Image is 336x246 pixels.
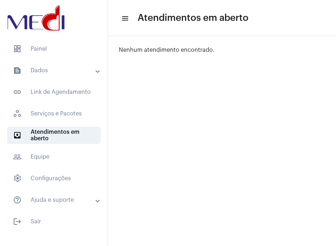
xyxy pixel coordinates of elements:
mat-expansion-panel-header: sidenav iconDados [4,62,108,79]
span: Nenhum atendimento encontrado. [119,47,215,53]
img: d3a1b5fa-500b-b90f-5a1c-719c20e9830b.png [6,4,66,32]
mat-icon: sidenav icon [13,88,22,96]
span: sidenav icon [13,109,22,118]
span: Painel [7,40,100,58]
span: Link de Agendamento [7,83,100,101]
mat-panel-title: Dados [13,66,96,75]
span: Atendimentos em aberto [138,12,248,24]
mat-icon: sidenav icon [13,66,22,75]
span: sidenav icon [13,45,22,53]
span: sidenav icon [13,174,22,183]
mat-icon: sidenav icon [13,131,22,140]
span: Equipe [7,148,100,165]
mat-panel-title: Ajuda e suporte [13,196,96,204]
mat-icon: sidenav icon [13,152,22,161]
mat-icon: sidenav icon [13,196,22,204]
mat-icon: sidenav icon [121,14,128,23]
span: Sair [7,213,100,230]
mat-icon: sidenav icon [13,217,22,226]
mat-expansion-panel-header: sidenav iconAjuda e suporte [4,191,108,209]
span: Configurações [7,170,100,187]
span: Serviços e Pacotes [7,105,100,122]
span: Atendimentos em aberto [7,127,100,144]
